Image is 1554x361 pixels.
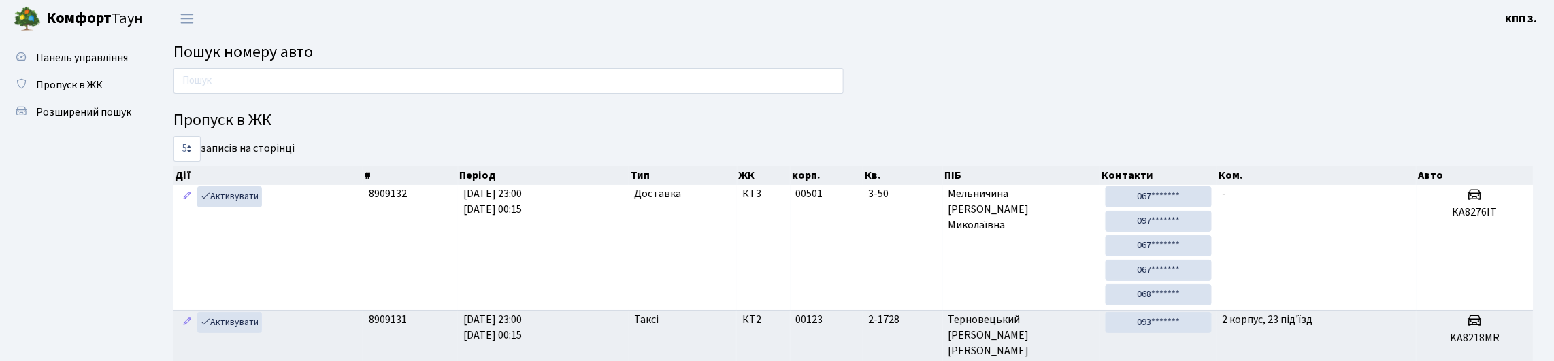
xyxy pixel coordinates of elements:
a: Активувати [197,312,262,333]
select: записів на сторінці [173,136,201,162]
span: КТ2 [742,312,784,328]
span: - [1223,186,1227,201]
a: Пропуск в ЖК [7,71,143,99]
a: Редагувати [179,312,195,333]
th: ЖК [738,166,791,185]
b: КПП 3. [1506,12,1538,27]
th: корп. [791,166,863,185]
span: 8909131 [369,312,407,327]
span: Мельничина [PERSON_NAME] Миколаївна [948,186,1095,233]
a: КПП 3. [1506,11,1538,27]
span: 00123 [796,312,823,327]
th: # [363,166,458,185]
h4: Пропуск в ЖК [173,111,1534,131]
span: КТ3 [742,186,784,202]
span: Розширений пошук [36,105,131,120]
th: Дії [173,166,363,185]
span: Таксі [635,312,659,328]
th: Ком. [1217,166,1417,185]
span: 8909132 [369,186,407,201]
a: Активувати [197,186,262,207]
span: 2-1728 [869,312,938,328]
th: Період [459,166,629,185]
span: [DATE] 23:00 [DATE] 00:15 [463,186,522,217]
a: Панель управління [7,44,143,71]
input: Пошук [173,68,844,94]
span: 00501 [796,186,823,201]
button: Переключити навігацію [170,7,204,30]
th: Авто [1417,166,1534,185]
th: Контакти [1100,166,1217,185]
span: Таун [46,7,143,31]
th: ПІБ [943,166,1100,185]
label: записів на сторінці [173,136,295,162]
span: Доставка [635,186,682,202]
a: Редагувати [179,186,195,207]
img: logo.png [14,5,41,33]
h5: KA8218MR [1422,332,1528,345]
span: Терновецький [PERSON_NAME] [PERSON_NAME] [948,312,1095,359]
h5: КА8276ІТ [1422,206,1528,219]
span: Пошук номеру авто [173,40,313,64]
b: Комфорт [46,7,112,29]
span: Пропуск в ЖК [36,78,103,92]
span: Панель управління [36,50,128,65]
span: [DATE] 23:00 [DATE] 00:15 [463,312,522,343]
th: Тип [629,166,738,185]
th: Кв. [863,166,943,185]
a: Розширений пошук [7,99,143,126]
span: 2 корпус, 23 під'їзд [1223,312,1313,327]
span: 3-50 [869,186,938,202]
